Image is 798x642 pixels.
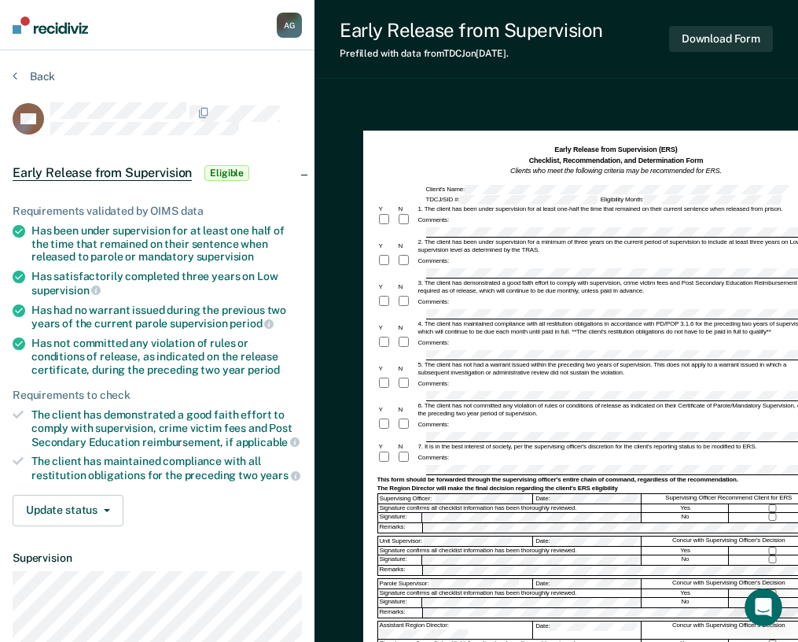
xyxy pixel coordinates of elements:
[378,566,423,575] div: Remarks:
[642,513,729,522] div: No
[31,270,302,297] div: Has satisfactorily completed three years on Low
[425,195,599,205] div: TDCJ/SID #:
[378,513,423,522] div: Signature:
[417,421,450,429] div: Comments:
[13,552,302,565] dt: Supervision
[31,337,302,376] div: Has not committed any violation of rules or conditions of release, as indicated on the release ce...
[204,165,249,181] span: Eligible
[510,167,722,175] em: Clients who meet the following criteria may be recommended for ERS.
[378,494,534,504] div: Supervising Officer:
[417,298,450,306] div: Comments:
[277,13,302,38] div: A G
[31,455,302,481] div: The client has maintained compliance with all restitution obligations for the preceding two
[378,547,642,555] div: Signature confirms all checklist information has been thoroughly reviewed.
[13,495,123,526] button: Update status
[397,205,417,213] div: N
[534,537,642,546] div: Date:
[745,588,782,626] iframe: Intercom live chat
[534,579,642,588] div: Date:
[13,165,192,181] span: Early Release from Supervision
[642,547,729,555] div: Yes
[599,195,783,205] div: Eligibility Month:
[378,555,423,565] div: Signature:
[13,389,302,402] div: Requirements to check
[378,504,642,512] div: Signature confirms all checklist information has been thoroughly reviewed.
[377,242,397,250] div: Y
[397,283,417,291] div: N
[377,443,397,451] div: Y
[31,224,302,264] div: Has been under supervision for at least one half of the time that remained on their sentence when...
[397,324,417,332] div: N
[397,443,417,451] div: N
[642,504,729,512] div: Yes
[642,598,729,607] div: No
[397,242,417,250] div: N
[230,317,274,330] span: period
[277,13,302,38] button: AG
[31,284,101,297] span: supervision
[669,26,773,52] button: Download Form
[417,216,450,224] div: Comments:
[378,608,423,618] div: Remarks:
[397,365,417,373] div: N
[31,408,302,448] div: The client has demonstrated a good faith effort to comply with supervision, crime victim fees and...
[13,69,55,83] button: Back
[378,579,534,588] div: Parole Supervisor:
[417,380,450,388] div: Comments:
[377,324,397,332] div: Y
[378,622,534,639] div: Assistant Region Director:
[642,555,729,565] div: No
[534,622,642,639] div: Date:
[417,257,450,265] div: Comments:
[642,589,729,597] div: Yes
[378,537,534,546] div: Unit Supervisor:
[377,365,397,373] div: Y
[377,205,397,213] div: Y
[378,598,423,607] div: Signature:
[534,494,642,504] div: Date:
[248,363,280,376] span: period
[377,283,397,291] div: Y
[378,523,423,533] div: Remarks:
[197,250,254,263] span: supervision
[378,589,642,597] div: Signature confirms all checklist information has been thoroughly reviewed.
[31,304,302,330] div: Has had no warrant issued during the previous two years of the current parole supervision
[13,17,88,34] img: Recidiviz
[425,185,791,194] div: Client's Name:
[417,339,450,347] div: Comments:
[529,157,704,164] strong: Checklist, Recommendation, and Determination Form
[236,436,300,448] span: applicable
[554,146,677,153] strong: Early Release from Supervision (ERS)
[340,19,603,42] div: Early Release from Supervision
[340,48,603,59] div: Prefilled with data from TDCJ on [DATE] .
[13,205,302,218] div: Requirements validated by OIMS data
[397,406,417,414] div: N
[377,406,397,414] div: Y
[260,469,300,481] span: years
[417,454,450,462] div: Comments:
